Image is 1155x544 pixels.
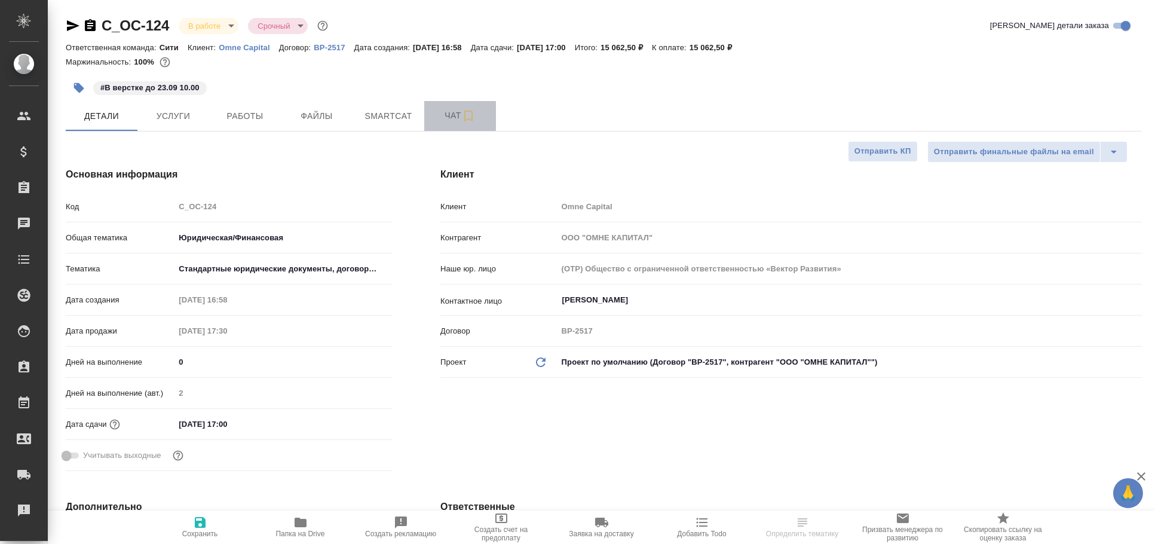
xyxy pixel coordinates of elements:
p: Общая тематика [66,232,174,244]
button: Создать рекламацию [351,511,451,544]
span: Папка на Drive [276,530,325,538]
div: split button [927,141,1128,163]
p: Тематика [66,263,174,275]
span: Услуги [145,109,202,124]
button: Папка на Drive [250,511,351,544]
button: Отправить финальные файлы на email [927,141,1101,163]
svg: Подписаться [461,109,476,123]
input: Пустое поле [174,322,279,340]
a: ВР-2517 [314,42,354,52]
div: Проект по умолчанию (Договор "ВР-2517", контрагент "ООО "ОМНЕ КАПИТАЛ"") [557,352,1142,372]
button: Призвать менеджера по развитию [853,511,953,544]
button: Срочный [254,21,293,31]
span: [PERSON_NAME] детали заказа [990,20,1109,32]
input: Пустое поле [557,198,1142,215]
p: Дней на выполнение (авт.) [66,387,174,399]
button: 🙏 [1113,478,1143,508]
button: Добавить Todo [652,511,752,544]
button: 0.00 RUB; [157,54,173,70]
span: Отправить КП [854,145,911,158]
button: Заявка на доставку [552,511,652,544]
p: 15 062,50 ₽ [601,43,652,52]
span: Детали [73,109,130,124]
button: Определить тематику [752,511,853,544]
input: Пустое поле [174,384,393,402]
span: Скопировать ссылку на оценку заказа [960,525,1046,542]
p: Наше юр. лицо [440,263,557,275]
button: Доп статусы указывают на важность/срочность заказа [315,18,330,33]
p: Маржинальность: [66,57,134,66]
span: Определить тематику [766,530,838,538]
p: Клиент [440,201,557,213]
input: ✎ Введи что-нибудь [174,353,393,371]
span: Сохранить [182,530,218,538]
h4: Клиент [440,167,1142,182]
input: Пустое поле [174,198,393,215]
p: Договор [440,325,557,337]
p: ВР-2517 [314,43,354,52]
button: Выбери, если сб и вс нужно считать рабочими днями для выполнения заказа. [170,448,186,463]
div: В работе [248,18,308,34]
p: Omne Capital [219,43,278,52]
a: Omne Capital [219,42,278,52]
span: Чат [431,108,489,123]
button: Open [1135,299,1138,301]
p: Проект [440,356,467,368]
p: Итого: [575,43,601,52]
input: Пустое поле [557,322,1142,340]
div: Стандартные юридические документы, договоры, уставы [174,259,393,279]
span: 🙏 [1118,481,1138,506]
button: В работе [185,21,224,31]
button: Отправить КП [848,141,918,162]
span: Создать счет на предоплату [458,525,544,542]
button: Скопировать ссылку [83,19,97,33]
p: Контрагент [440,232,557,244]
input: Пустое поле [557,260,1142,277]
p: [DATE] 16:58 [413,43,471,52]
p: [DATE] 17:00 [517,43,575,52]
span: Призвать менеджера по развитию [860,525,946,542]
span: Создать рекламацию [365,530,436,538]
button: Сохранить [150,511,250,544]
span: В верстке до 23.09 10.00 [92,82,208,92]
p: Сити [160,43,188,52]
h4: Ответственные [440,500,1142,514]
button: Если добавить услуги и заполнить их объемом, то дата рассчитается автоматически [107,417,122,432]
span: Файлы [288,109,345,124]
p: Дата сдачи [66,418,107,430]
p: Дата сдачи: [471,43,517,52]
input: Пустое поле [557,229,1142,246]
input: Пустое поле [174,291,279,308]
span: Работы [216,109,274,124]
span: Учитывать выходные [83,450,161,462]
p: Дней на выполнение [66,356,174,368]
p: 100% [134,57,157,66]
span: Добавить Todo [677,530,726,538]
p: 15 062,50 ₽ [690,43,741,52]
span: Smartcat [360,109,417,124]
p: К оплате: [652,43,690,52]
button: Создать счет на предоплату [451,511,552,544]
p: Ответственная команда: [66,43,160,52]
p: Дата создания: [354,43,413,52]
div: Юридическая/Финансовая [174,228,393,248]
button: Добавить тэг [66,75,92,101]
a: C_OC-124 [102,17,169,33]
h4: Основная информация [66,167,393,182]
h4: Дополнительно [66,500,393,514]
p: Дата создания [66,294,174,306]
div: В работе [179,18,238,34]
button: Скопировать ссылку на оценку заказа [953,511,1053,544]
button: Скопировать ссылку для ЯМессенджера [66,19,80,33]
p: Дата продажи [66,325,174,337]
p: #В верстке до 23.09 10.00 [100,82,200,94]
p: Клиент: [188,43,219,52]
p: Договор: [279,43,314,52]
p: Контактное лицо [440,295,557,307]
input: ✎ Введи что-нибудь [174,415,279,433]
p: Код [66,201,174,213]
span: Заявка на доставку [569,530,633,538]
span: Отправить финальные файлы на email [934,145,1094,159]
